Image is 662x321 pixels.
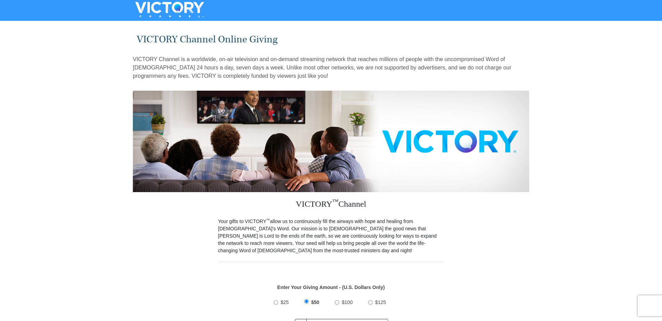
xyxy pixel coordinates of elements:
p: Your gifts to VICTORY allow us to continuously fill the airways with hope and healing from [DEMOG... [218,218,444,254]
span: $25 [281,299,289,305]
span: $100 [342,299,353,305]
h3: VICTORY Channel [218,192,444,218]
sup: ™ [332,198,339,205]
strong: Enter Your Giving Amount - (U.S. Dollars Only) [277,285,385,290]
span: $50 [311,299,319,305]
img: VICTORYTHON - VICTORY Channel [126,2,213,17]
p: VICTORY Channel is a worldwide, on-air television and on-demand streaming network that reaches mi... [133,55,529,80]
span: $125 [375,299,386,305]
sup: ™ [266,218,270,222]
h1: VICTORY Channel Online Giving [137,34,526,45]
